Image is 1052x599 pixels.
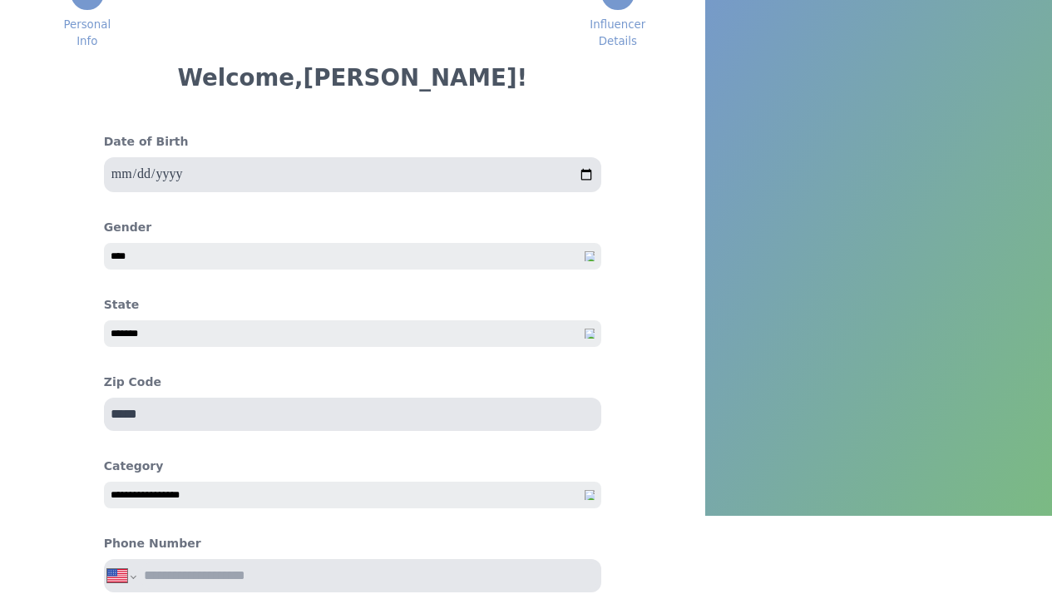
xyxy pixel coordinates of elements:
h4: State [104,296,601,314]
h4: Phone Number [104,535,601,552]
h3: Welcome, [PERSON_NAME] ! [71,63,635,93]
h4: Gender [104,219,601,236]
h4: Category [104,458,601,475]
h4: Date of Birth [104,133,601,151]
span: Personal Info [63,17,111,50]
span: Influencer Details [590,17,645,50]
h4: Zip Code [104,374,601,391]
